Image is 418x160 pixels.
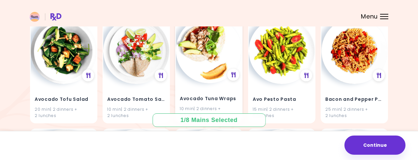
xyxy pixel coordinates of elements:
div: 10 min | 2 dinners + 2 lunches [107,106,165,119]
div: 25 min | 2 dinners + 2 lunches [325,106,383,119]
div: 10 min | 2 dinners + 2 lunches [180,105,238,118]
h4: Avocado Tomato Salad [107,94,165,105]
div: See Meal Plan [228,69,240,81]
div: See Meal Plan [373,69,385,81]
div: See Meal Plan [155,69,167,81]
div: See Meal Plan [300,69,312,81]
h4: Bacon and Pepper Pasta [325,94,383,105]
img: RxDiet [30,12,61,22]
div: 15 min | 2 dinners + 2 lunches [253,106,311,119]
h4: Avocado Tofu Salad [35,94,93,105]
h4: Avocado Tuna Wraps [180,94,238,104]
span: Menu [361,14,378,20]
div: See Meal Plan [82,69,94,81]
h4: Avo Pesto Pasta [253,94,311,105]
button: Continue [344,136,405,155]
div: 1 / 8 Mains Selected [176,116,242,124]
div: 20 min | 2 dinners + 2 lunches [35,106,93,119]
